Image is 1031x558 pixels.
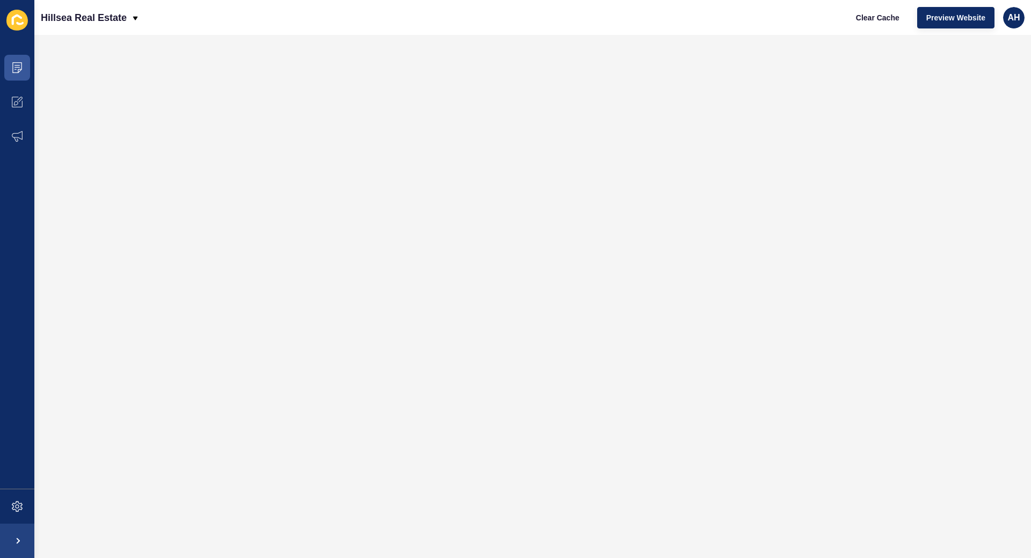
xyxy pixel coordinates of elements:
span: Clear Cache [856,12,899,23]
span: AH [1007,12,1020,23]
span: Preview Website [926,12,985,23]
p: Hillsea Real Estate [41,4,127,31]
button: Preview Website [917,7,994,28]
button: Clear Cache [847,7,909,28]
